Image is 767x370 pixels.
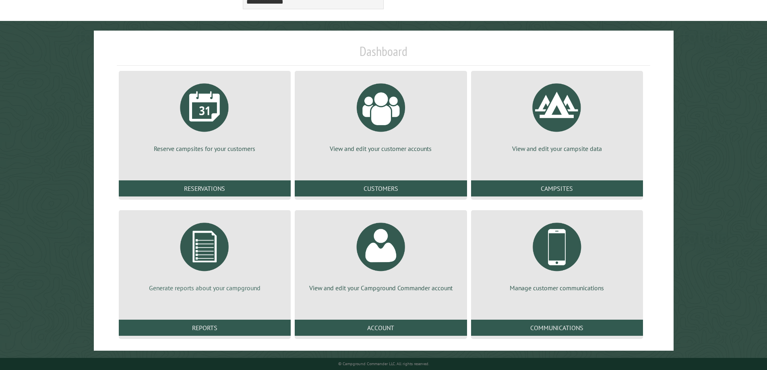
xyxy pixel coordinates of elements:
[295,180,467,196] a: Customers
[304,217,457,292] a: View and edit your Campground Commander account
[481,144,633,153] p: View and edit your campsite data
[304,77,457,153] a: View and edit your customer accounts
[128,283,281,292] p: Generate reports about your campground
[481,217,633,292] a: Manage customer communications
[117,43,651,66] h1: Dashboard
[481,77,633,153] a: View and edit your campsite data
[481,283,633,292] p: Manage customer communications
[119,180,291,196] a: Reservations
[304,283,457,292] p: View and edit your Campground Commander account
[128,217,281,292] a: Generate reports about your campground
[471,180,643,196] a: Campsites
[338,361,429,366] small: © Campground Commander LLC. All rights reserved.
[128,77,281,153] a: Reserve campsites for your customers
[304,144,457,153] p: View and edit your customer accounts
[471,320,643,336] a: Communications
[295,320,467,336] a: Account
[128,144,281,153] p: Reserve campsites for your customers
[119,320,291,336] a: Reports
